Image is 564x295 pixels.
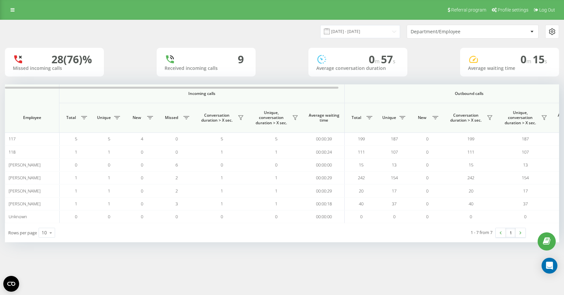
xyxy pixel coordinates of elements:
span: 37 [523,201,528,207]
span: New [414,115,430,120]
span: 1 [221,175,223,181]
span: Rows per page [8,230,37,236]
span: 0 [75,214,77,220]
span: 0 [426,136,428,142]
span: Unique, conversation duration > Х sec. [252,110,290,126]
span: 0 [108,214,110,220]
span: Employee [11,115,53,120]
span: Unknown [9,214,27,220]
span: 17 [523,188,528,194]
span: 17 [392,188,396,194]
span: 199 [358,136,365,142]
span: 0 [175,149,178,155]
span: m [375,58,381,65]
span: 117 [9,136,16,142]
span: [PERSON_NAME] [9,201,41,207]
span: 4 [141,136,143,142]
span: Average waiting time [308,113,339,123]
span: 199 [467,136,474,142]
div: Average waiting time [468,66,551,71]
span: 1 [275,175,277,181]
span: 57 [381,52,395,66]
span: Profile settings [498,7,528,13]
a: 1 [506,228,516,237]
span: 111 [358,149,365,155]
span: 154 [391,175,398,181]
div: 28 (76)% [51,53,92,66]
span: 15 [533,52,547,66]
span: Unique [381,115,397,120]
div: 1 - 7 from 7 [471,229,492,236]
span: 0 [426,188,428,194]
span: 0 [426,201,428,207]
td: 00:00:29 [303,184,345,197]
div: 10 [42,229,47,236]
td: 00:00:29 [303,171,345,184]
span: 5 [275,136,277,142]
td: 00:00:39 [303,133,345,145]
span: 0 [393,214,395,220]
span: Missed [162,115,181,120]
div: Department/Employee [411,29,489,35]
span: 1 [108,201,110,207]
span: s [393,58,395,65]
button: Open CMP widget [3,276,19,292]
span: 0 [175,136,178,142]
span: 107 [522,149,529,155]
span: 0 [426,162,428,168]
span: 0 [426,175,428,181]
span: 37 [392,201,396,207]
span: 1 [108,175,110,181]
span: 0 [141,188,143,194]
span: 242 [467,175,474,181]
span: 0 [369,52,381,66]
span: 0 [524,214,526,220]
span: 13 [392,162,396,168]
span: 1 [75,188,77,194]
span: Unique, conversation duration > Х sec. [501,110,539,126]
span: 0 [141,149,143,155]
span: 40 [469,201,473,207]
span: 0 [221,214,223,220]
div: Open Intercom Messenger [542,258,557,274]
div: Received incoming calls [165,66,248,71]
span: 242 [358,175,365,181]
span: 0 [360,214,362,220]
span: Referral program [451,7,486,13]
span: 0 [426,149,428,155]
span: 0 [141,201,143,207]
span: 0 [141,175,143,181]
span: Incoming calls [77,91,327,96]
span: New [129,115,145,120]
span: 0 [426,214,428,220]
span: Conversation duration > Х sec. [447,113,485,123]
td: 00:00:24 [303,145,345,158]
span: Total [348,115,364,120]
span: Unique [96,115,112,120]
span: [PERSON_NAME] [9,162,41,168]
div: 9 [238,53,244,66]
span: 0 [470,214,472,220]
span: 1 [75,149,77,155]
span: 0 [108,162,110,168]
td: 00:00:18 [303,197,345,210]
span: 15 [469,162,473,168]
span: 1 [275,149,277,155]
span: 111 [467,149,474,155]
div: Average conversation duration [316,66,399,71]
span: 2 [175,175,178,181]
span: 118 [9,149,16,155]
span: 0 [275,162,277,168]
span: 154 [522,175,529,181]
span: 1 [75,201,77,207]
span: 187 [391,136,398,142]
span: 40 [359,201,363,207]
span: 5 [75,136,77,142]
span: 5 [221,136,223,142]
span: 20 [469,188,473,194]
td: 00:00:00 [303,210,345,223]
span: 20 [359,188,363,194]
span: 1 [221,188,223,194]
span: 0 [221,162,223,168]
span: 0 [520,52,533,66]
